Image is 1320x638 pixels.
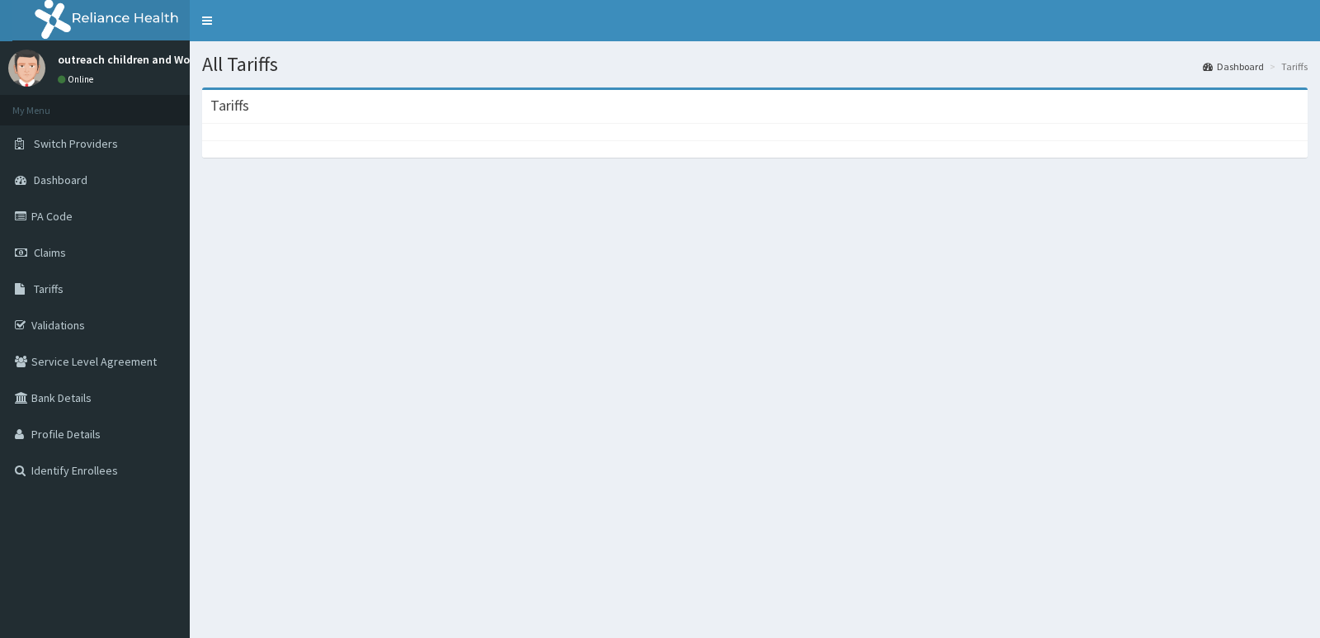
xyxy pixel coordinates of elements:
[8,50,45,87] img: User Image
[1203,59,1264,73] a: Dashboard
[58,73,97,85] a: Online
[202,54,1308,75] h1: All Tariffs
[34,245,66,260] span: Claims
[34,281,64,296] span: Tariffs
[34,136,118,151] span: Switch Providers
[58,54,259,65] p: outreach children and Women Hospital
[210,98,249,113] h3: Tariffs
[1266,59,1308,73] li: Tariffs
[34,172,87,187] span: Dashboard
